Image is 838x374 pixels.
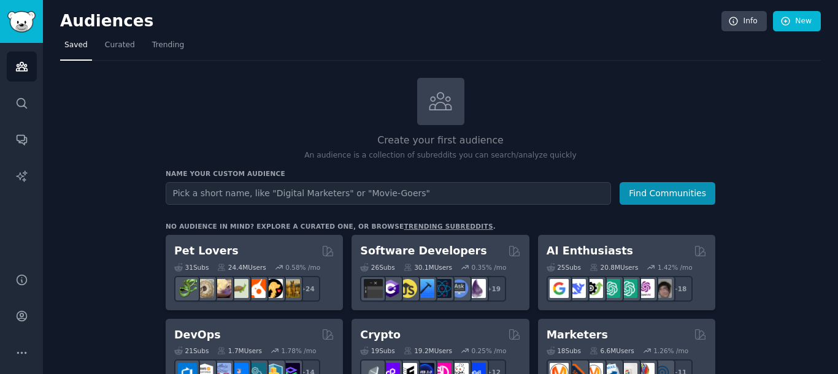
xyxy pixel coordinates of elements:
h2: Audiences [60,12,721,31]
span: Trending [152,40,184,51]
div: 0.35 % /mo [472,263,507,272]
p: An audience is a collection of subreddits you can search/analyze quickly [166,150,715,161]
div: 1.42 % /mo [658,263,693,272]
div: 0.58 % /mo [285,263,320,272]
a: trending subreddits [404,223,493,230]
div: 21 Sub s [174,346,209,355]
div: + 24 [294,276,320,302]
div: 30.1M Users [404,263,452,272]
div: 19.2M Users [404,346,452,355]
span: Saved [64,40,88,51]
div: 0.25 % /mo [472,346,507,355]
img: reactnative [432,279,452,298]
img: AItoolsCatalog [584,279,603,298]
a: Trending [148,36,188,61]
h2: Create your first audience [166,133,715,148]
h2: AI Enthusiasts [547,243,633,259]
img: elixir [467,279,486,298]
div: 25 Sub s [547,263,581,272]
div: 26 Sub s [360,263,394,272]
img: GoogleGeminiAI [550,279,569,298]
img: learnjavascript [398,279,417,298]
div: + 18 [667,276,693,302]
h2: Marketers [547,327,608,343]
a: Curated [101,36,139,61]
div: 1.78 % /mo [282,346,317,355]
img: leopardgeckos [212,279,231,298]
img: AskComputerScience [450,279,469,298]
div: No audience in mind? Explore a curated one, or browse . [166,222,496,231]
img: herpetology [178,279,197,298]
div: 1.26 % /mo [653,346,688,355]
img: software [364,279,383,298]
h3: Name your custom audience [166,169,715,178]
img: turtle [229,279,248,298]
img: dogbreed [281,279,300,298]
a: New [773,11,821,32]
img: OpenAIDev [636,279,655,298]
div: 24.4M Users [217,263,266,272]
div: 1.7M Users [217,346,262,355]
img: iOSProgramming [415,279,434,298]
img: ArtificalIntelligence [653,279,672,298]
img: ballpython [195,279,214,298]
img: DeepSeek [567,279,586,298]
img: cockatiel [247,279,266,298]
img: PetAdvice [264,279,283,298]
div: 20.8M Users [590,263,638,272]
a: Info [721,11,767,32]
a: Saved [60,36,92,61]
h2: Pet Lovers [174,243,239,259]
img: chatgpt_promptDesign [601,279,620,298]
div: 31 Sub s [174,263,209,272]
h2: DevOps [174,327,221,343]
input: Pick a short name, like "Digital Marketers" or "Movie-Goers" [166,182,611,205]
button: Find Communities [620,182,715,205]
div: 19 Sub s [360,346,394,355]
div: 18 Sub s [547,346,581,355]
h2: Software Developers [360,243,486,259]
span: Curated [105,40,135,51]
img: GummySearch logo [7,11,36,32]
div: 6.6M Users [590,346,634,355]
h2: Crypto [360,327,401,343]
img: chatgpt_prompts_ [618,279,637,298]
div: + 19 [480,276,506,302]
img: csharp [381,279,400,298]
